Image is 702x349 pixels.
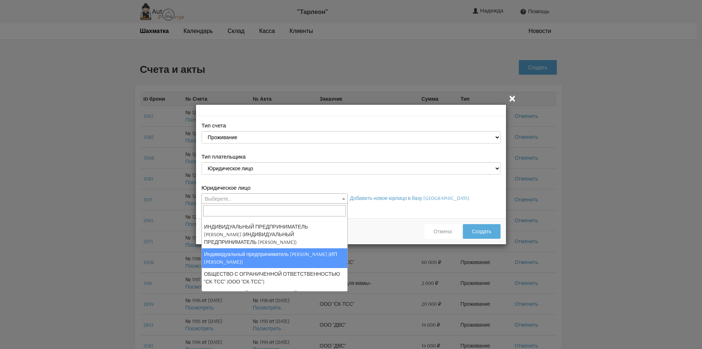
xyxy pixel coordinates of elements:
li: Индивидуальный предприниматель [PERSON_NAME] (ИП [PERSON_NAME]) [202,248,347,268]
button: Закрыть [508,93,517,103]
button: Отмена [424,224,461,239]
li: ИНДИВИДУАЛЬНЫЙ ПРЕДПРИНИМАТЕЛЬ [PERSON_NAME] (ИНДИВИДУАЛЬНЫЙ ПРЕДПРИНИМАТЕЛЬ [PERSON_NAME]) [202,221,347,248]
i:  [508,94,517,103]
button: Создать [463,224,501,239]
label: Тип плательщика [201,153,246,160]
span: Выберете... [205,196,231,202]
label: Тип счета [201,122,226,129]
a: Добавить новое юрлицо в базу [GEOGRAPHIC_DATA] [350,195,469,201]
li: ООО "ГЛАВСТРОЙ" (ООО "ГЛАВСТРОЙ") [202,288,347,300]
label: Юридическое лицо [201,184,250,192]
li: ОБЩЕСТВО С ОГРАНИЧЕННОЙ ОТВЕТСТВЕННОСТЬЮ "СК-ТСС" (ООО "СК-ТСС") [202,268,347,288]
